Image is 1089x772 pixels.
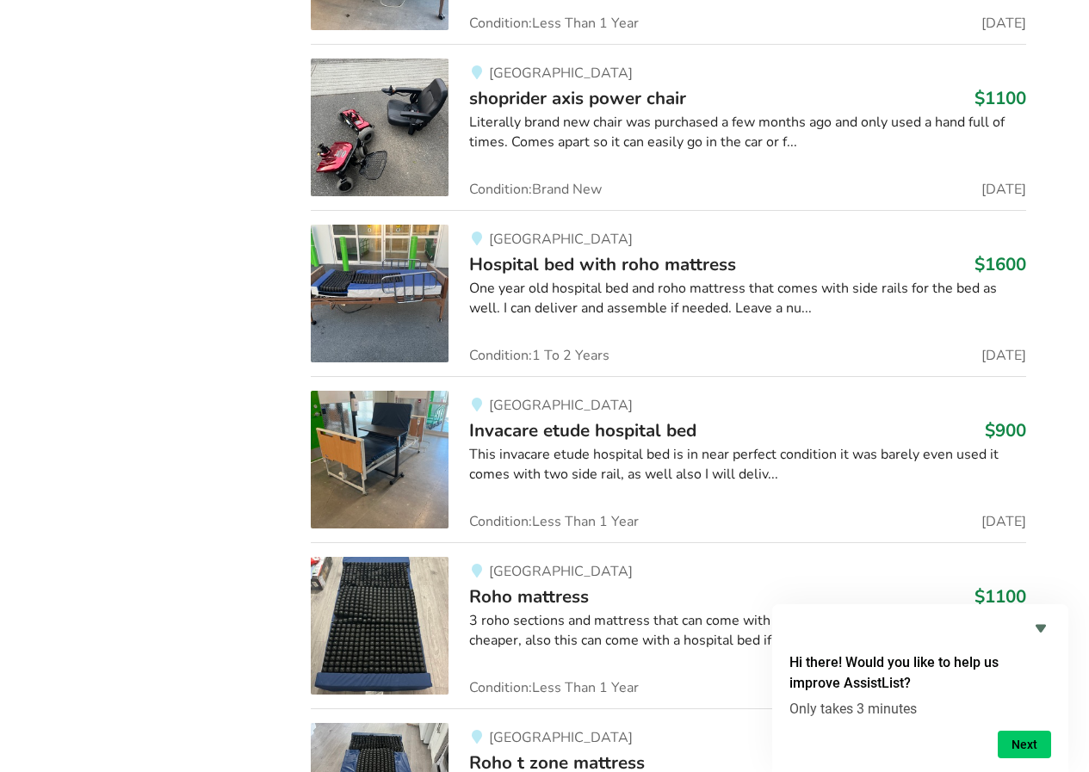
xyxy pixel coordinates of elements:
span: Condition: Less Than 1 Year [469,515,639,528]
img: mobility-shoprider axis power chair [311,59,449,196]
span: shoprider axis power chair [469,86,686,110]
span: Hospital bed with roho mattress [469,252,736,276]
img: bedroom equipment-hospital bed with roho mattress [311,225,449,362]
span: [GEOGRAPHIC_DATA] [489,728,633,747]
h3: $1100 [975,87,1026,109]
span: [GEOGRAPHIC_DATA] [489,396,633,415]
h3: $900 [985,419,1026,442]
h3: $1100 [975,585,1026,608]
span: [DATE] [981,349,1026,362]
img: bedroom equipment-roho mattress [311,557,449,695]
a: bedroom equipment-roho mattress [GEOGRAPHIC_DATA]Roho mattress$11003 roho sections and mattress t... [311,542,1026,708]
span: Condition: 1 To 2 Years [469,349,609,362]
div: This invacare etude hospital bed is in near perfect condition it was barely even used it comes wi... [469,445,1026,485]
a: bedroom equipment-hospital bed with roho mattress [GEOGRAPHIC_DATA]Hospital bed with roho mattres... [311,210,1026,376]
button: Hide survey [1030,618,1051,639]
span: Condition: Less Than 1 Year [469,16,639,30]
h3: $1600 [975,253,1026,275]
div: 3 roho sections and mattress that can come with 2 instead if you don’t need 3 for cheaper, also t... [469,611,1026,651]
p: Only takes 3 minutes [789,701,1051,717]
h2: Hi there! Would you like to help us improve AssistList? [789,652,1051,694]
span: Condition: Less Than 1 Year [469,681,639,695]
span: [DATE] [981,515,1026,528]
div: Hi there! Would you like to help us improve AssistList? [789,618,1051,758]
a: bedroom equipment-invacare etude hospital bed[GEOGRAPHIC_DATA]Invacare etude hospital bed$900This... [311,376,1026,542]
span: [GEOGRAPHIC_DATA] [489,562,633,581]
span: [GEOGRAPHIC_DATA] [489,64,633,83]
span: [DATE] [981,16,1026,30]
a: mobility-shoprider axis power chair [GEOGRAPHIC_DATA]shoprider axis power chair$1100Literally bra... [311,44,1026,210]
button: Next question [998,731,1051,758]
div: One year old hospital bed and roho mattress that comes with side rails for the bed as well. I can... [469,279,1026,318]
div: Literally brand new chair was purchased a few months ago and only used a hand full of times. Come... [469,113,1026,152]
span: Invacare etude hospital bed [469,418,696,442]
span: [DATE] [981,182,1026,196]
img: bedroom equipment-invacare etude hospital bed [311,391,449,528]
span: Roho mattress [469,584,589,608]
span: Condition: Brand New [469,182,602,196]
span: [GEOGRAPHIC_DATA] [489,230,633,249]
